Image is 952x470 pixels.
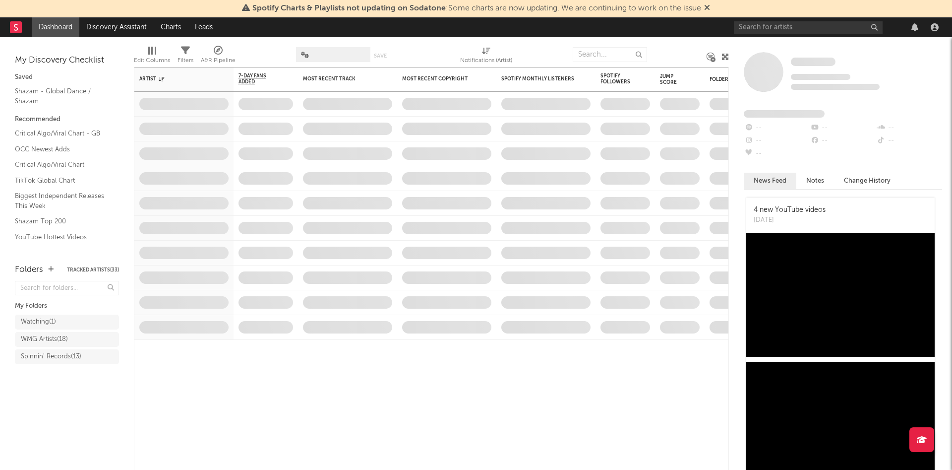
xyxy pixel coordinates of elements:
[79,17,154,37] a: Discovery Assistant
[501,76,576,82] div: Spotify Monthly Listeners
[402,76,476,82] div: Most Recent Copyright
[178,42,193,71] div: Filters
[303,76,377,82] div: Most Recent Track
[15,216,109,227] a: Shazam Top 200
[201,42,236,71] div: A&R Pipeline
[15,264,43,276] div: Folders
[32,17,79,37] a: Dashboard
[600,73,635,85] div: Spotify Followers
[15,191,109,211] a: Biggest Independent Releases This Week
[744,110,825,118] span: Fans Added by Platform
[15,86,109,106] a: Shazam - Global Dance / Shazam
[15,349,119,364] a: Spinnin' Records(13)
[791,58,835,66] span: Some Artist
[201,55,236,67] div: A&R Pipeline
[21,334,68,345] div: WMG Artists ( 18 )
[21,351,81,363] div: Spinnin' Records ( 13 )
[178,55,193,67] div: Filters
[154,17,188,37] a: Charts
[15,175,109,186] a: TikTok Global Chart
[15,71,119,83] div: Saved
[744,122,810,134] div: --
[754,205,826,215] div: 4 new YouTube videos
[704,4,710,12] span: Dismiss
[573,47,647,62] input: Search...
[810,122,876,134] div: --
[754,215,826,225] div: [DATE]
[460,55,512,67] div: Notifications (Artist)
[791,84,880,90] span: 0 fans last week
[744,134,810,147] div: --
[238,73,278,85] span: 7-Day Fans Added
[791,74,850,80] span: Tracking Since: [DATE]
[710,76,784,82] div: Folders
[15,128,109,139] a: Critical Algo/Viral Chart - GB
[15,281,119,295] input: Search for folders...
[791,57,835,67] a: Some Artist
[134,55,170,67] div: Edit Columns
[734,21,883,34] input: Search for artists
[744,147,810,160] div: --
[15,55,119,67] div: My Discovery Checklist
[796,173,834,189] button: Notes
[15,144,109,155] a: OCC Newest Adds
[460,42,512,71] div: Notifications (Artist)
[252,4,446,12] span: Spotify Charts & Playlists not updating on Sodatone
[660,73,685,85] div: Jump Score
[139,76,214,82] div: Artist
[744,173,796,189] button: News Feed
[15,315,119,330] a: Watching(1)
[374,53,387,59] button: Save
[252,4,701,12] span: : Some charts are now updating. We are continuing to work on the issue
[15,232,109,243] a: YouTube Hottest Videos
[810,134,876,147] div: --
[21,316,56,328] div: Watching ( 1 )
[15,159,109,170] a: Critical Algo/Viral Chart
[876,134,942,147] div: --
[15,300,119,312] div: My Folders
[15,332,119,347] a: WMG Artists(18)
[834,173,900,189] button: Change History
[134,42,170,71] div: Edit Columns
[876,122,942,134] div: --
[188,17,220,37] a: Leads
[15,114,119,126] div: Recommended
[67,268,119,272] button: Tracked Artists(33)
